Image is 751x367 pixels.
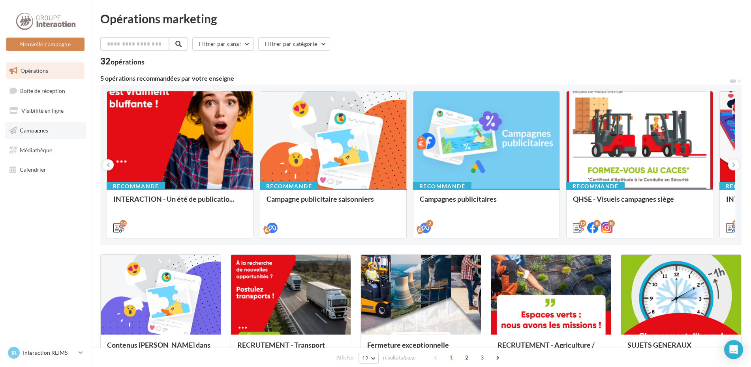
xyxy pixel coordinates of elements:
span: RECRUTEMENT - Transport [237,341,325,349]
a: Campagnes [5,122,86,139]
span: Boîte de réception [20,87,65,94]
div: opérations [111,58,145,65]
span: IR [11,349,17,357]
div: Open Intercom Messenger [724,340,743,359]
div: 32 [100,57,145,66]
a: Visibilité en ligne [5,102,86,119]
span: Campagnes [20,127,48,134]
button: 12 [359,353,379,364]
span: 2 [460,351,473,364]
a: Boîte de réception [5,82,86,99]
a: IR Interaction REIMS [6,345,84,360]
div: 12 [732,220,740,227]
span: Campagnes publicitaires [420,195,497,203]
span: 1 [445,351,458,364]
span: 12 [362,355,369,361]
div: 14 [120,220,127,227]
span: Afficher [336,354,354,361]
div: Opérations marketing [100,13,742,25]
button: Filtrer par catégorie [258,37,330,51]
div: 5 opérations recommandées par votre enseigne [100,75,729,81]
span: Opérations [21,67,48,74]
span: SUJETS GÉNÉRAUX [627,341,691,349]
div: Recommandé [260,182,318,191]
div: 12 [579,220,586,227]
span: Calendrier [20,166,46,173]
span: INTERACTION - Un été de publicatio... [113,195,234,203]
span: résultats/page [383,354,416,361]
p: Interaction REIMS [23,349,75,357]
div: Recommandé [566,182,625,191]
button: Filtrer par canal [192,37,254,51]
span: 3 [476,351,488,364]
div: Recommandé [413,182,471,191]
div: 8 [608,220,615,227]
a: Calendrier [5,161,86,178]
button: Nouvelle campagne [6,38,84,51]
a: Médiathèque [5,142,86,159]
div: 2 [426,220,433,227]
span: Fermeture exceptionnelle [367,341,449,349]
span: Visibilité en ligne [21,107,64,114]
div: 8 [593,220,601,227]
span: Médiathèque [20,146,52,153]
a: Opérations [5,62,86,79]
span: Campagne publicitaire saisonniers [267,195,374,203]
span: QHSE - Visuels campagnes siège [573,195,674,203]
div: Recommandé [107,182,165,191]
